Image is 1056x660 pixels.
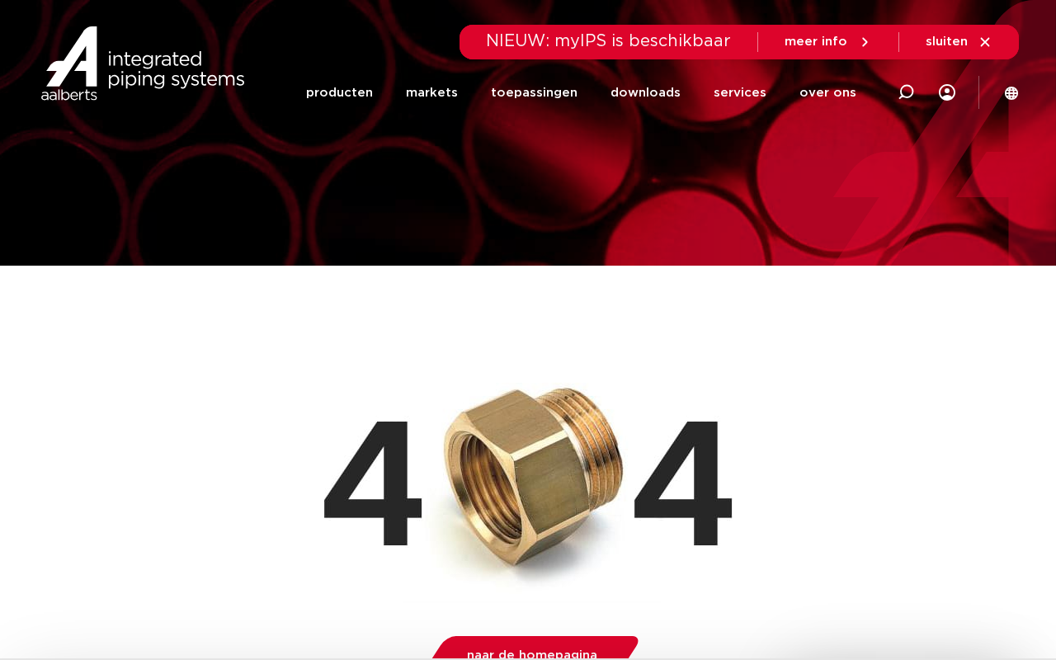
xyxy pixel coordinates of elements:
[491,61,577,125] a: toepassingen
[610,61,681,125] a: downloads
[45,274,1011,327] h1: Pagina niet gevonden
[926,35,968,48] span: sluiten
[306,61,856,125] nav: Menu
[785,35,872,49] a: meer info
[714,61,766,125] a: services
[785,35,847,48] span: meer info
[926,35,992,49] a: sluiten
[799,61,856,125] a: over ons
[486,33,731,49] span: NIEUW: myIPS is beschikbaar
[939,74,955,111] div: my IPS
[306,61,373,125] a: producten
[406,61,458,125] a: markets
